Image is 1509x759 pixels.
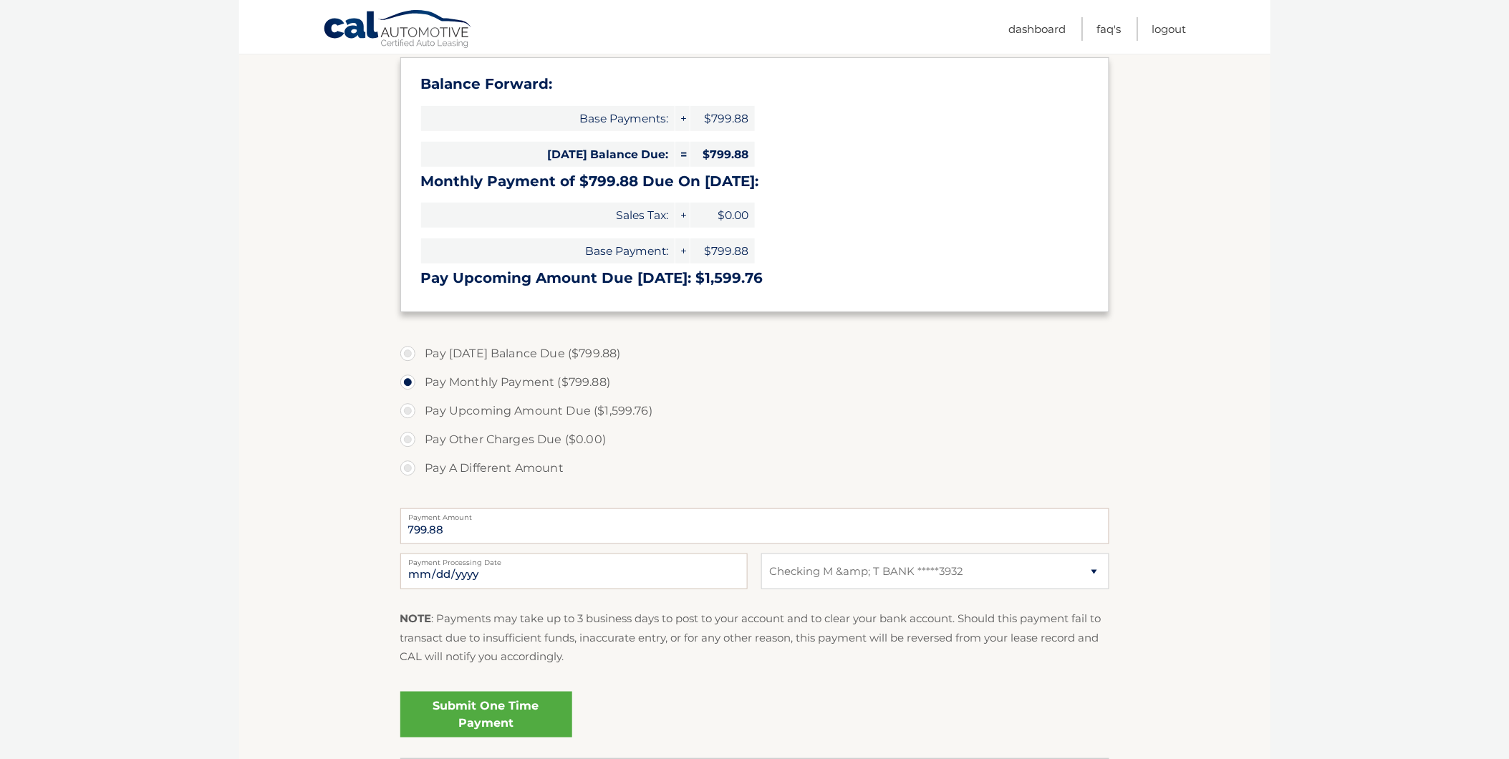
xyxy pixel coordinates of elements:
[400,368,1109,397] label: Pay Monthly Payment ($799.88)
[675,238,690,264] span: +
[400,508,1109,544] input: Payment Amount
[421,173,1089,190] h3: Monthly Payment of $799.88 Due On [DATE]:
[400,508,1109,520] label: Payment Amount
[1152,17,1187,41] a: Logout
[690,106,755,131] span: $799.88
[400,425,1109,454] label: Pay Other Charges Due ($0.00)
[400,339,1109,368] label: Pay [DATE] Balance Due ($799.88)
[421,269,1089,287] h3: Pay Upcoming Amount Due [DATE]: $1,599.76
[421,238,675,264] span: Base Payment:
[421,203,675,228] span: Sales Tax:
[1097,17,1122,41] a: FAQ's
[421,106,675,131] span: Base Payments:
[400,609,1109,666] p: : Payments may take up to 3 business days to post to your account and to clear your bank account....
[400,553,748,589] input: Payment Date
[400,454,1109,483] label: Pay A Different Amount
[675,106,690,131] span: +
[400,553,748,565] label: Payment Processing Date
[421,75,1089,93] h3: Balance Forward:
[690,238,755,264] span: $799.88
[1009,17,1066,41] a: Dashboard
[400,397,1109,425] label: Pay Upcoming Amount Due ($1,599.76)
[675,142,690,167] span: =
[690,203,755,228] span: $0.00
[690,142,755,167] span: $799.88
[400,692,572,738] a: Submit One Time Payment
[421,142,675,167] span: [DATE] Balance Due:
[323,9,473,51] a: Cal Automotive
[400,611,432,625] strong: NOTE
[675,203,690,228] span: +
